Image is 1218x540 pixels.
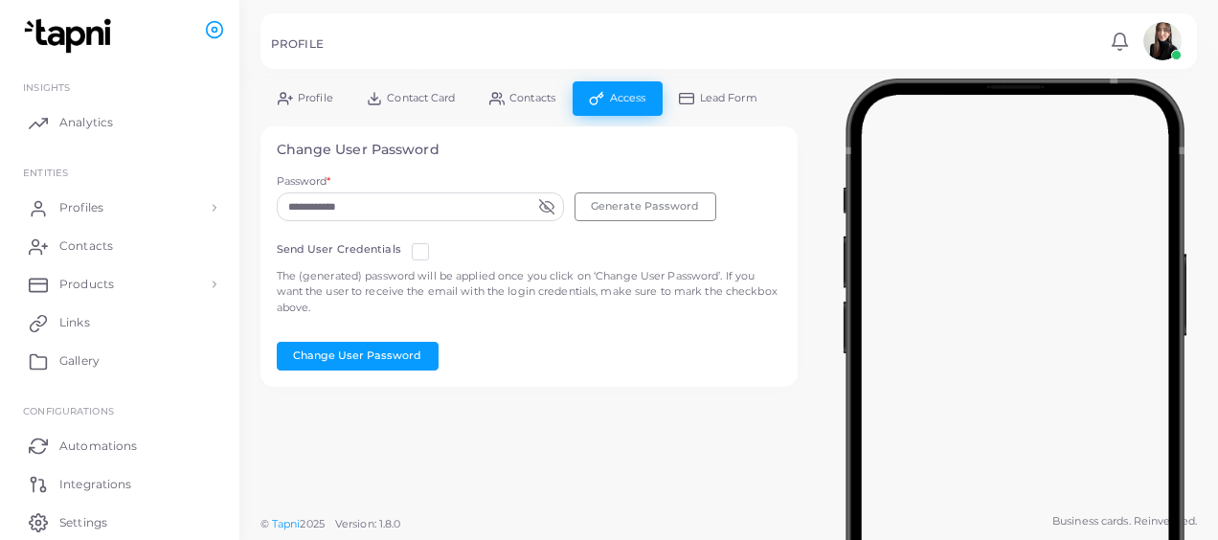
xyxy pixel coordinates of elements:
[277,174,331,190] label: Password
[59,352,100,370] span: Gallery
[59,276,114,293] span: Products
[59,114,113,131] span: Analytics
[575,192,716,221] button: Generate Password
[277,342,439,371] button: Change User Password
[335,517,401,530] span: Version: 1.8.0
[14,342,225,380] a: Gallery
[17,18,124,54] img: logo
[59,199,103,216] span: Profiles
[277,142,782,158] h4: Change User Password
[1143,22,1182,60] img: avatar
[509,93,555,103] span: Contacts
[14,426,225,464] a: Automations
[14,265,225,304] a: Products
[23,405,114,416] span: Configurations
[23,167,68,178] span: ENTITIES
[59,314,90,331] span: Links
[59,476,131,493] span: Integrations
[14,227,225,265] a: Contacts
[277,268,782,316] p: The (generated) password will be applied once you click on ‘Change User Password’. If you want th...
[23,81,70,93] span: INSIGHTS
[59,438,137,455] span: Automations
[14,464,225,503] a: Integrations
[14,103,225,142] a: Analytics
[277,242,401,258] label: Send User Credentials
[14,189,225,227] a: Profiles
[387,93,455,103] span: Contact Card
[59,237,113,255] span: Contacts
[14,304,225,342] a: Links
[610,93,646,103] span: Access
[260,516,400,532] span: ©
[271,37,324,51] h5: PROFILE
[300,516,324,532] span: 2025
[1138,22,1186,60] a: avatar
[272,517,301,530] a: Tapni
[59,514,107,531] span: Settings
[700,93,757,103] span: Lead Form
[298,93,333,103] span: Profile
